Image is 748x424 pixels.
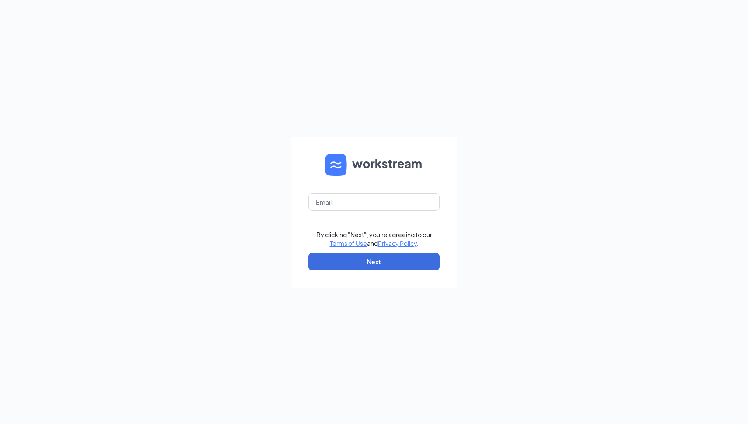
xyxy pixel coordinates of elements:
input: Email [308,193,440,211]
a: Terms of Use [330,239,367,247]
img: WS logo and Workstream text [325,154,423,176]
button: Next [308,253,440,270]
a: Privacy Policy [378,239,417,247]
div: By clicking "Next", you're agreeing to our and . [316,230,432,248]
